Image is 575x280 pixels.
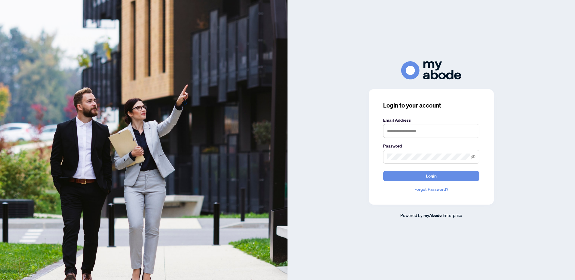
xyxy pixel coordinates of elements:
span: Login [426,171,437,181]
h3: Login to your account [383,101,479,110]
label: Email Address [383,117,479,123]
a: Forgot Password? [383,186,479,193]
span: Enterprise [443,212,462,218]
button: Login [383,171,479,181]
img: ma-logo [401,61,461,80]
label: Password [383,143,479,149]
span: eye-invisible [471,155,475,159]
span: Powered by [400,212,423,218]
a: myAbode [423,212,442,219]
